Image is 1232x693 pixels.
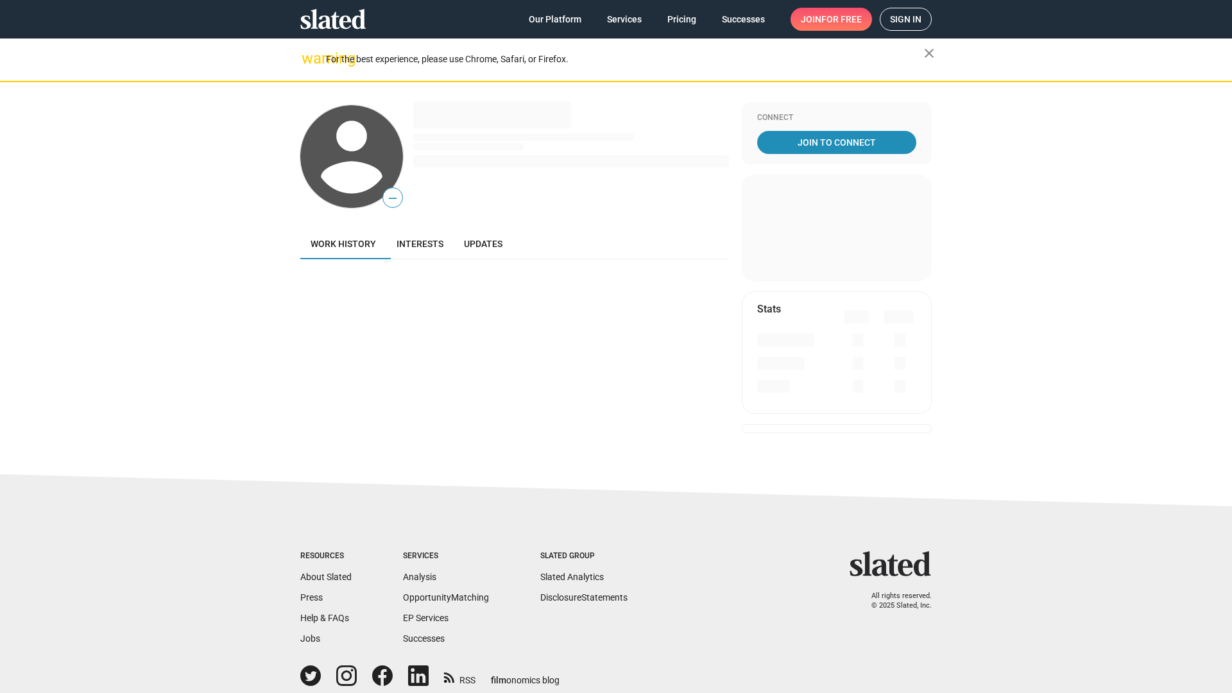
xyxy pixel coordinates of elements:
a: Press [300,592,323,603]
div: For the best experience, please use Chrome, Safari, or Firefox. [326,51,924,68]
a: DisclosureStatements [540,592,628,603]
a: Interests [386,228,454,259]
span: — [383,190,402,207]
a: About Slated [300,572,352,582]
a: Joinfor free [791,8,872,31]
mat-card-title: Stats [757,302,781,316]
mat-icon: close [921,46,937,61]
span: Updates [464,239,502,249]
mat-icon: warning [302,51,317,66]
a: Our Platform [518,8,592,31]
a: Successes [403,633,445,644]
span: Pricing [667,8,696,31]
div: Services [403,551,489,561]
div: Connect [757,113,916,123]
a: Work history [300,228,386,259]
a: Pricing [657,8,706,31]
a: Services [597,8,652,31]
span: Interests [397,239,443,249]
div: Resources [300,551,352,561]
span: Join To Connect [760,131,914,154]
span: Join [801,8,862,31]
span: Successes [722,8,765,31]
span: for free [821,8,862,31]
a: Updates [454,228,513,259]
p: All rights reserved. © 2025 Slated, Inc. [858,592,932,610]
a: Help & FAQs [300,613,349,623]
span: film [491,675,506,685]
a: Successes [712,8,775,31]
span: Sign in [890,8,921,30]
a: Join To Connect [757,131,916,154]
span: Work history [311,239,376,249]
span: Our Platform [529,8,581,31]
a: EP Services [403,613,449,623]
span: Services [607,8,642,31]
a: Jobs [300,633,320,644]
a: OpportunityMatching [403,592,489,603]
a: filmonomics blog [491,664,560,687]
a: Sign in [880,8,932,31]
a: Slated Analytics [540,572,604,582]
a: Analysis [403,572,436,582]
div: Slated Group [540,551,628,561]
a: RSS [444,667,475,687]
